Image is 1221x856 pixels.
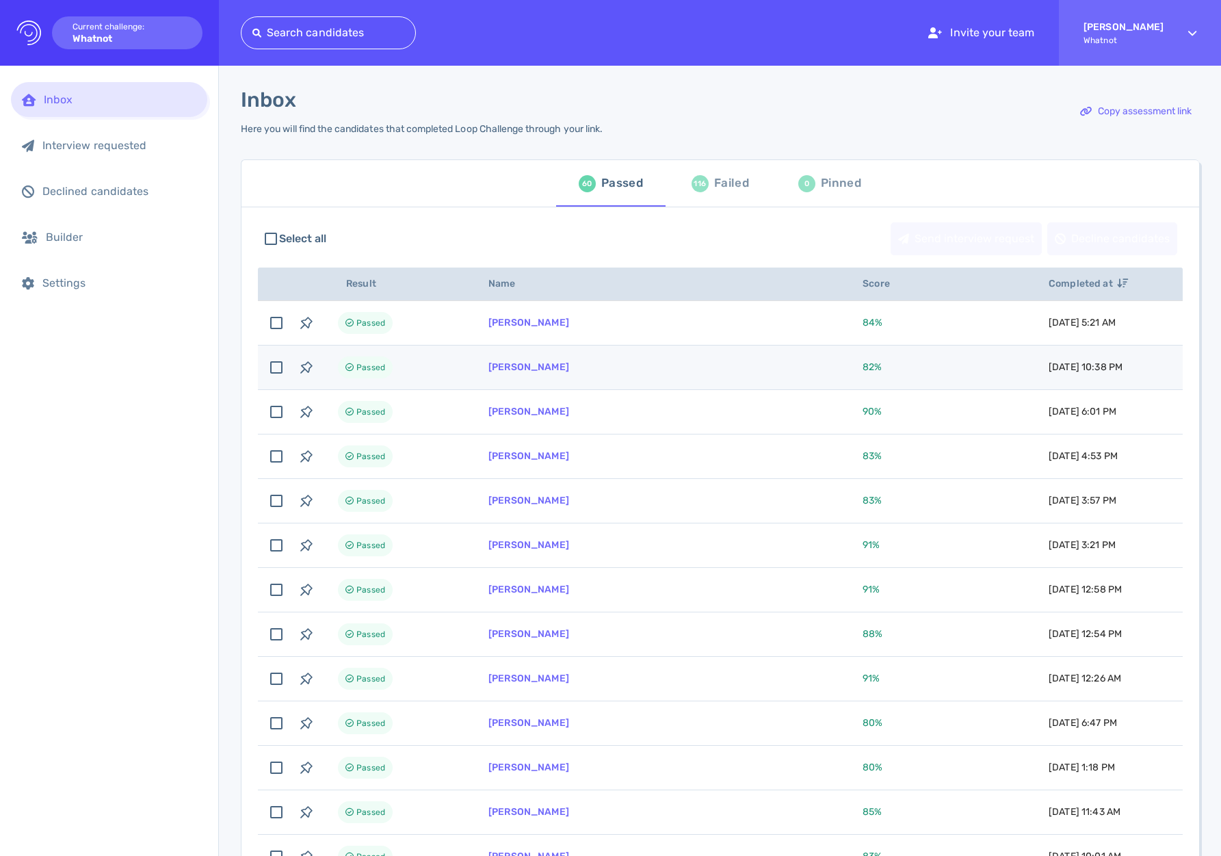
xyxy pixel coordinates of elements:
span: Passed [356,671,385,687]
h1: Inbox [241,88,296,112]
div: Here you will find the candidates that completed Loop Challenge through your link. [241,123,603,135]
div: Inbox [44,93,196,106]
span: 80 % [863,762,882,773]
div: Decline candidates [1048,223,1177,255]
a: [PERSON_NAME] [488,673,569,684]
span: [DATE] 5:21 AM [1049,317,1116,328]
span: 83 % [863,495,882,506]
button: Send interview request [891,222,1042,255]
span: Passed [356,359,385,376]
a: [PERSON_NAME] [488,584,569,595]
button: Copy assessment link [1073,95,1199,128]
span: [DATE] 1:18 PM [1049,762,1115,773]
span: Score [863,278,905,289]
span: [DATE] 3:21 PM [1049,539,1116,551]
a: [PERSON_NAME] [488,628,569,640]
span: [DATE] 10:38 PM [1049,361,1122,373]
span: Name [488,278,531,289]
span: Passed [356,760,385,776]
span: [DATE] 12:26 AM [1049,673,1121,684]
span: 91 % [863,584,880,595]
span: 91 % [863,673,880,684]
div: Passed [601,173,643,194]
div: 0 [798,175,815,192]
span: 88 % [863,628,882,640]
span: Select all [279,231,327,247]
span: [DATE] 12:54 PM [1049,628,1122,640]
a: [PERSON_NAME] [488,361,569,373]
span: Passed [356,804,385,820]
div: 60 [579,175,596,192]
span: 90 % [863,406,882,417]
th: Result [321,268,472,301]
div: Failed [714,173,749,194]
a: [PERSON_NAME] [488,539,569,551]
span: [DATE] 12:58 PM [1049,584,1122,595]
div: Settings [42,276,196,289]
span: 84 % [863,317,882,328]
span: Passed [356,404,385,420]
div: Builder [46,231,196,244]
a: [PERSON_NAME] [488,717,569,729]
span: Passed [356,626,385,643]
div: Interview requested [42,139,196,152]
span: Passed [356,493,385,509]
span: Passed [356,448,385,465]
a: [PERSON_NAME] [488,317,569,328]
span: 82 % [863,361,882,373]
a: [PERSON_NAME] [488,406,569,417]
span: [DATE] 6:47 PM [1049,717,1117,729]
div: Pinned [821,173,861,194]
span: [DATE] 6:01 PM [1049,406,1116,417]
span: Completed at [1049,278,1128,289]
a: [PERSON_NAME] [488,806,569,818]
span: Passed [356,715,385,731]
span: Passed [356,582,385,598]
span: Passed [356,315,385,331]
a: [PERSON_NAME] [488,762,569,773]
span: Whatnot [1084,36,1164,45]
strong: [PERSON_NAME] [1084,21,1164,33]
div: Copy assessment link [1073,96,1198,127]
span: [DATE] 11:43 AM [1049,806,1120,818]
div: Declined candidates [42,185,196,198]
a: [PERSON_NAME] [488,495,569,506]
span: 83 % [863,450,882,462]
span: Passed [356,537,385,554]
a: [PERSON_NAME] [488,450,569,462]
span: 80 % [863,717,882,729]
div: 116 [692,175,709,192]
span: [DATE] 4:53 PM [1049,450,1118,462]
span: 85 % [863,806,882,818]
button: Decline candidates [1047,222,1177,255]
span: 91 % [863,539,880,551]
div: Send interview request [891,223,1041,255]
span: [DATE] 3:57 PM [1049,495,1116,506]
